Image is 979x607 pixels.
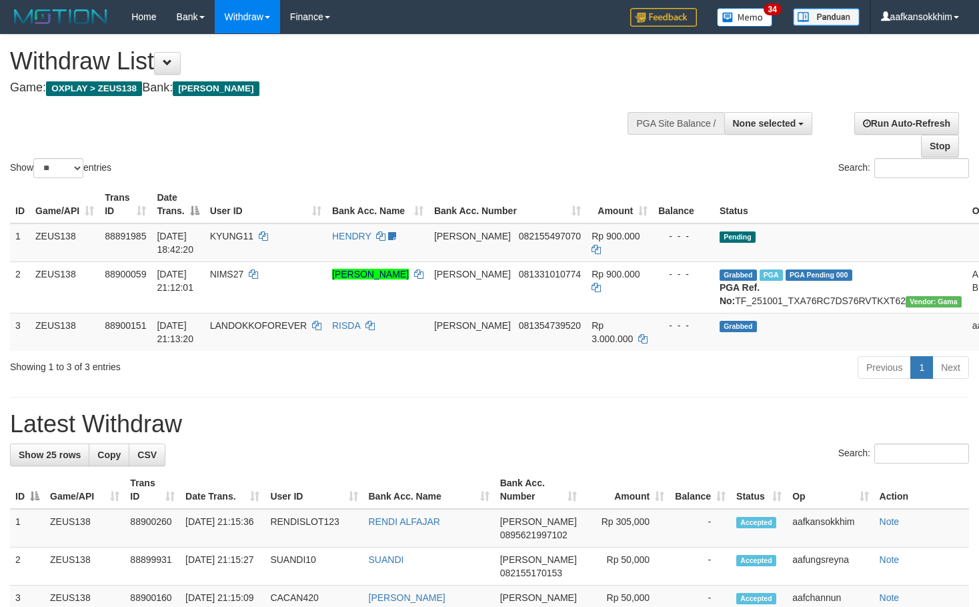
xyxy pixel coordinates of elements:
[97,450,121,460] span: Copy
[10,81,640,95] h4: Game: Bank:
[45,509,125,548] td: ZEUS138
[173,81,259,96] span: [PERSON_NAME]
[880,592,900,603] a: Note
[89,444,129,466] a: Copy
[10,158,111,178] label: Show entries
[10,261,30,313] td: 2
[793,8,860,26] img: panduan.png
[210,320,307,331] span: LANDOKKOFOREVER
[500,568,562,578] span: Copy 082155170153 to clipboard
[157,320,193,344] span: [DATE] 21:13:20
[720,231,756,243] span: Pending
[731,471,787,509] th: Status: activate to sort column ascending
[180,509,265,548] td: [DATE] 21:15:36
[653,185,714,223] th: Balance
[880,516,900,527] a: Note
[586,185,653,223] th: Amount: activate to sort column ascending
[858,356,911,379] a: Previous
[137,450,157,460] span: CSV
[760,269,783,281] span: Marked by aafchomsokheang
[787,548,874,586] td: aafungsreyna
[332,320,360,331] a: RISDA
[10,471,45,509] th: ID: activate to sort column descending
[10,444,89,466] a: Show 25 rows
[10,7,111,27] img: MOTION_logo.png
[736,517,776,528] span: Accepted
[33,158,83,178] select: Showentries
[720,269,757,281] span: Grabbed
[932,356,969,379] a: Next
[787,471,874,509] th: Op: activate to sort column ascending
[658,319,709,332] div: - - -
[30,313,99,351] td: ZEUS138
[332,269,409,279] a: [PERSON_NAME]
[434,269,511,279] span: [PERSON_NAME]
[592,269,640,279] span: Rp 900.000
[670,471,731,509] th: Balance: activate to sort column ascending
[628,112,724,135] div: PGA Site Balance /
[45,471,125,509] th: Game/API: activate to sort column ascending
[592,231,640,241] span: Rp 900.000
[105,231,146,241] span: 88891985
[736,593,776,604] span: Accepted
[874,444,969,464] input: Search:
[265,471,363,509] th: User ID: activate to sort column ascending
[910,356,933,379] a: 1
[880,554,900,565] a: Note
[630,8,697,27] img: Feedback.jpg
[210,269,244,279] span: NIMS27
[30,185,99,223] th: Game/API: activate to sort column ascending
[369,554,404,565] a: SUANDI
[787,509,874,548] td: aafkansokkhim
[105,269,146,279] span: 88900059
[720,321,757,332] span: Grabbed
[429,185,586,223] th: Bank Acc. Number: activate to sort column ascending
[10,548,45,586] td: 2
[151,185,204,223] th: Date Trans.: activate to sort column descending
[369,516,440,527] a: RENDI ALFAJAR
[582,471,670,509] th: Amount: activate to sort column ascending
[265,548,363,586] td: SUANDI10
[519,320,581,331] span: Copy 081354739520 to clipboard
[10,509,45,548] td: 1
[714,185,967,223] th: Status
[30,223,99,262] td: ZEUS138
[125,509,180,548] td: 88900260
[46,81,142,96] span: OXPLAY > ZEUS138
[125,471,180,509] th: Trans ID: activate to sort column ascending
[180,548,265,586] td: [DATE] 21:15:27
[500,554,577,565] span: [PERSON_NAME]
[838,444,969,464] label: Search:
[733,118,796,129] span: None selected
[10,185,30,223] th: ID
[500,592,577,603] span: [PERSON_NAME]
[921,135,959,157] a: Stop
[10,223,30,262] td: 1
[205,185,327,223] th: User ID: activate to sort column ascending
[180,471,265,509] th: Date Trans.: activate to sort column ascending
[720,282,760,306] b: PGA Ref. No:
[838,158,969,178] label: Search:
[157,269,193,293] span: [DATE] 21:12:01
[210,231,253,241] span: KYUNG11
[265,509,363,548] td: RENDISLOT123
[786,269,852,281] span: PGA Pending
[495,471,582,509] th: Bank Acc. Number: activate to sort column ascending
[736,555,776,566] span: Accepted
[714,261,967,313] td: TF_251001_TXA76RC7DS76RVTKXT62
[10,411,969,438] h1: Latest Withdraw
[157,231,193,255] span: [DATE] 18:42:20
[129,444,165,466] a: CSV
[670,509,731,548] td: -
[500,516,577,527] span: [PERSON_NAME]
[874,471,969,509] th: Action
[874,158,969,178] input: Search:
[519,269,581,279] span: Copy 081331010774 to clipboard
[854,112,959,135] a: Run Auto-Refresh
[434,231,511,241] span: [PERSON_NAME]
[519,231,581,241] span: Copy 082155497070 to clipboard
[45,548,125,586] td: ZEUS138
[717,8,773,27] img: Button%20Memo.svg
[10,48,640,75] h1: Withdraw List
[658,229,709,243] div: - - -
